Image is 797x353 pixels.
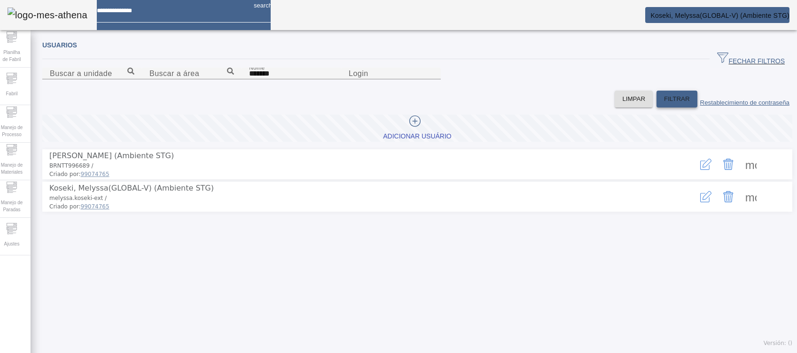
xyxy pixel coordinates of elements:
[49,195,107,201] span: melyssa.koseki-ext /
[349,69,368,77] mat-label: Login
[764,340,792,346] span: Versión: ()
[81,203,109,210] span: 99074765
[42,41,77,49] span: Usuarios
[42,115,792,142] button: Adicionar Usuário
[8,8,87,23] img: logo-mes-athena
[615,91,653,107] button: LIMPAR
[717,52,785,66] span: FECHAR FILTROS
[50,69,112,77] mat-label: Buscar a unidade
[710,51,792,68] button: FECHAR FILTROS
[697,91,792,107] button: Restablecimiento de contraseña
[740,153,762,176] button: Mais
[656,91,697,107] button: FILTRAR
[49,184,214,192] span: Koseki, Melyssa(GLOBAL-V) (Ambiente STG)
[700,99,789,106] label: Restablecimiento de contraseña
[1,238,23,250] span: Ajustes
[717,185,740,208] button: Delete
[81,171,109,177] span: 99074765
[49,202,666,211] span: Criado por:
[3,87,20,100] span: Fabril
[650,12,789,19] span: Koseki, Melyssa(GLOBAL-V) (Ambiente STG)
[622,94,645,104] span: LIMPAR
[249,64,265,70] mat-label: Nome
[49,151,174,160] span: [PERSON_NAME] (Ambiente STG)
[49,162,94,169] span: BRNTT996689 /
[149,69,199,77] mat-label: Buscar a área
[149,68,234,79] input: Number
[740,185,762,208] button: Mais
[49,170,666,178] span: Criado por:
[717,153,740,176] button: Delete
[664,94,690,104] span: FILTRAR
[383,132,451,141] div: Adicionar Usuário
[50,68,134,79] input: Number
